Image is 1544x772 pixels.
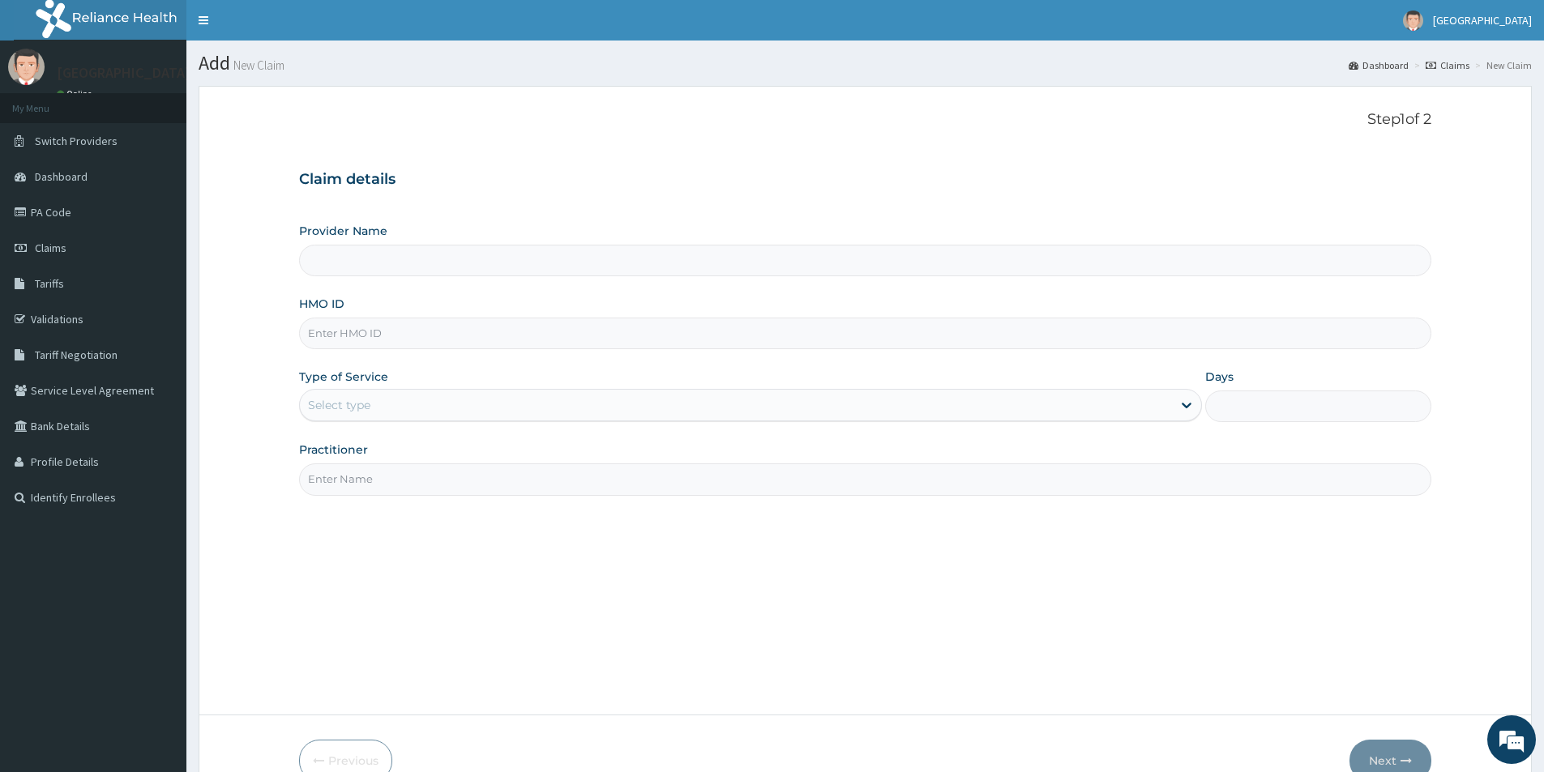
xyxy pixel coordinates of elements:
h1: Add [199,53,1532,74]
input: Enter HMO ID [299,318,1431,349]
a: Claims [1426,58,1469,72]
label: Practitioner [299,441,368,458]
span: Tariffs [35,276,64,291]
h3: Claim details [299,171,1431,189]
span: Tariff Negotiation [35,348,118,362]
label: HMO ID [299,296,344,312]
p: Step 1 of 2 [299,111,1431,129]
label: Provider Name [299,223,387,239]
small: New Claim [230,59,284,71]
div: Select type [308,397,370,413]
span: Dashboard [35,169,88,184]
input: Enter Name [299,463,1431,495]
li: New Claim [1471,58,1532,72]
span: [GEOGRAPHIC_DATA] [1433,13,1532,28]
a: Dashboard [1349,58,1409,72]
a: Online [57,88,96,100]
p: [GEOGRAPHIC_DATA] [57,66,190,80]
label: Type of Service [299,369,388,385]
img: User Image [1403,11,1423,31]
img: User Image [8,49,45,85]
label: Days [1205,369,1234,385]
span: Claims [35,241,66,255]
span: Switch Providers [35,134,118,148]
